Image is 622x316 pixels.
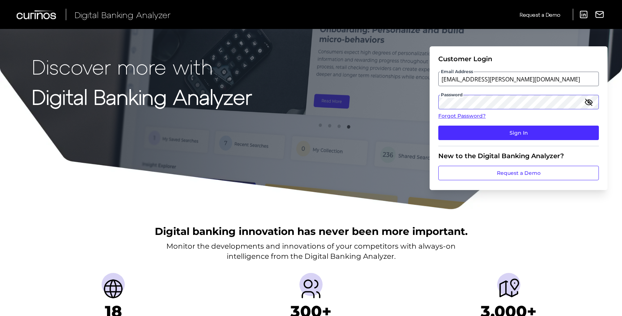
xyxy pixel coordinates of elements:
p: Discover more with [32,55,252,78]
img: Journeys [497,277,520,300]
a: Forgot Password? [438,112,599,120]
button: Sign In [438,126,599,140]
a: Request a Demo [520,9,560,21]
span: Email Address [440,69,474,75]
strong: Digital Banking Analyzer [32,84,252,109]
span: Digital Banking Analyzer [74,9,171,20]
p: Monitor the developments and innovations of your competitors with always-on intelligence from the... [166,241,456,261]
span: Password [440,92,463,98]
div: New to the Digital Banking Analyzer? [438,152,599,160]
h2: Digital banking innovation has never been more important. [155,224,468,238]
img: Providers [299,277,323,300]
span: Request a Demo [520,12,560,18]
a: Request a Demo [438,166,599,180]
div: Customer Login [438,55,599,63]
img: Curinos [17,10,57,19]
img: Countries [102,277,125,300]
